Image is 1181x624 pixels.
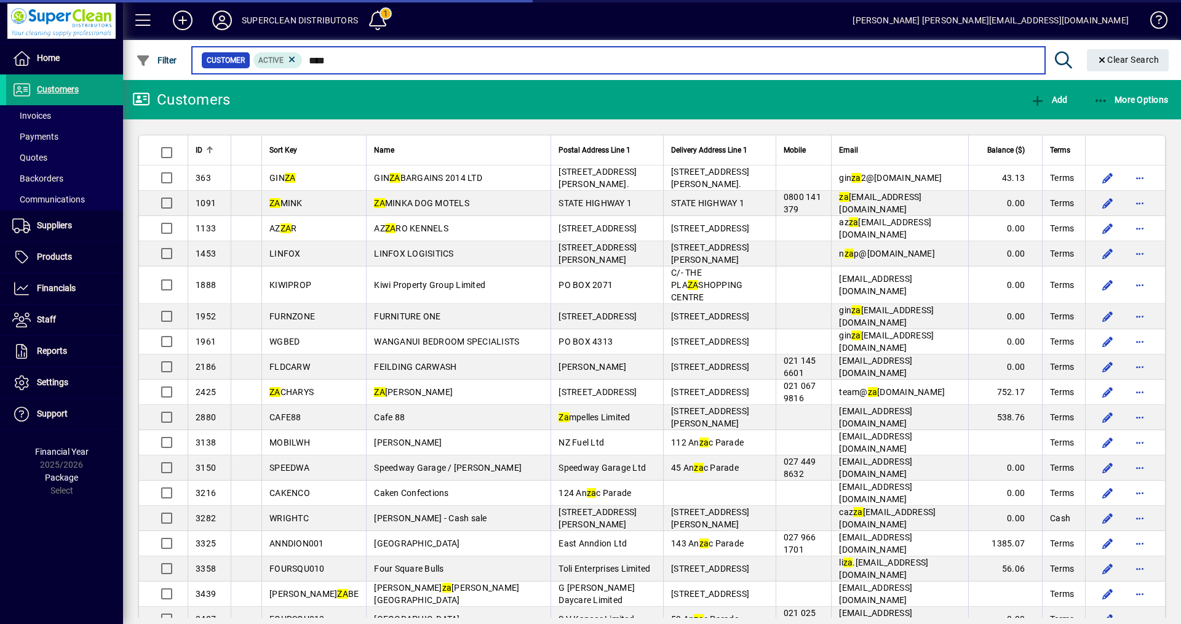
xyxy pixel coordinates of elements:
span: [PERSON_NAME] [374,438,442,447]
span: [EMAIL_ADDRESS][DOMAIN_NAME] [839,457,912,479]
span: 1091 [196,198,216,208]
span: Toli Enterprises Limited [559,564,650,574]
span: [STREET_ADDRESS] [559,387,637,397]
button: More Options [1091,89,1172,111]
span: FEILDING CARWASH [374,362,456,372]
div: Customers [132,90,230,110]
span: 3358 [196,564,216,574]
span: [STREET_ADDRESS] [671,311,749,321]
em: za [694,614,704,624]
span: [STREET_ADDRESS][PERSON_NAME] [559,242,637,265]
span: 59 An c Parade [671,614,739,624]
span: 45 An c Parade [671,463,739,473]
span: [EMAIL_ADDRESS][DOMAIN_NAME] [839,583,912,605]
span: Terms [1050,197,1074,209]
div: Balance ($) [976,143,1036,157]
span: Terms [1050,411,1074,423]
button: Edit [1098,534,1118,553]
span: KIWIPROP [269,280,311,290]
span: Terms [1050,537,1074,550]
span: 1961 [196,337,216,346]
td: 0.00 [968,266,1042,304]
span: 3439 [196,589,216,599]
button: More options [1130,534,1150,553]
span: STATE HIGHWAY 1 [671,198,744,208]
em: za [853,507,863,517]
em: ZA [269,387,280,397]
button: Edit [1098,332,1118,351]
td: 0.00 [968,216,1042,241]
em: ZA [385,223,396,233]
span: [EMAIL_ADDRESS][DOMAIN_NAME] [839,431,912,454]
div: SUPERCLEAN DISTRIBUTORS [242,10,358,30]
div: ID [196,143,223,157]
span: [EMAIL_ADDRESS][DOMAIN_NAME] [839,192,921,214]
span: [STREET_ADDRESS] [671,589,749,599]
em: za [587,488,597,498]
span: 112 An c Parade [671,438,744,447]
button: Edit [1098,508,1118,528]
em: za [839,192,849,202]
a: Payments [6,126,123,147]
span: Clear Search [1097,55,1159,65]
span: More Options [1094,95,1169,105]
span: Terms [1050,462,1074,474]
span: [PERSON_NAME] [374,387,453,397]
td: 538.76 [968,405,1042,430]
button: Edit [1098,193,1118,213]
a: Invoices [6,105,123,126]
span: Terms [1050,143,1070,157]
td: 43.13 [968,166,1042,191]
span: Reports [37,346,67,356]
span: Payments [12,132,58,142]
button: More options [1130,218,1150,238]
td: 0.00 [968,506,1042,531]
span: mpelles Limited [559,412,630,422]
span: team@ [DOMAIN_NAME] [839,387,945,397]
div: Name [374,143,543,157]
em: za [851,330,861,340]
span: Terms [1050,487,1074,499]
em: za [699,438,709,447]
span: [STREET_ADDRESS] [671,337,749,346]
button: More options [1130,407,1150,427]
button: Profile [202,9,242,31]
span: Cafe 88 [374,412,405,422]
em: ZA [280,223,292,233]
span: LINFOX LOGISITICS [374,249,453,258]
span: ANNDION001 [269,538,324,548]
span: Communications [12,194,85,204]
button: More options [1130,306,1150,326]
em: ZA [374,387,385,397]
span: FURNITURE ONE [374,311,440,321]
em: za [868,387,878,397]
span: 3150 [196,463,216,473]
span: 3216 [196,488,216,498]
a: Staff [6,305,123,335]
em: ZA [688,280,699,290]
em: za [694,463,704,473]
span: CAKENCO [269,488,310,498]
span: [STREET_ADDRESS][PERSON_NAME]. [671,167,749,189]
mat-chip: Activation Status: Active [253,52,303,68]
span: MINKA DOG MOTELS [374,198,469,208]
span: MOBILWH [269,438,310,447]
button: More options [1130,584,1150,604]
span: PO BOX 2071 [559,280,613,290]
em: za [843,558,853,567]
button: Edit [1098,168,1118,188]
span: Settings [37,377,68,387]
span: 1888 [196,280,216,290]
span: Cash [1050,512,1070,524]
td: 0.00 [968,191,1042,216]
span: [EMAIL_ADDRESS][DOMAIN_NAME] [839,482,912,504]
em: Za [559,412,569,422]
span: [STREET_ADDRESS] [559,311,637,321]
span: G [PERSON_NAME] Daycare Limited [559,583,635,605]
span: 1133 [196,223,216,233]
span: 2186 [196,362,216,372]
span: Customer [207,54,245,66]
button: Edit [1098,559,1118,578]
a: Knowledge Base [1141,2,1166,42]
span: 124 An c Parade [559,488,631,498]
